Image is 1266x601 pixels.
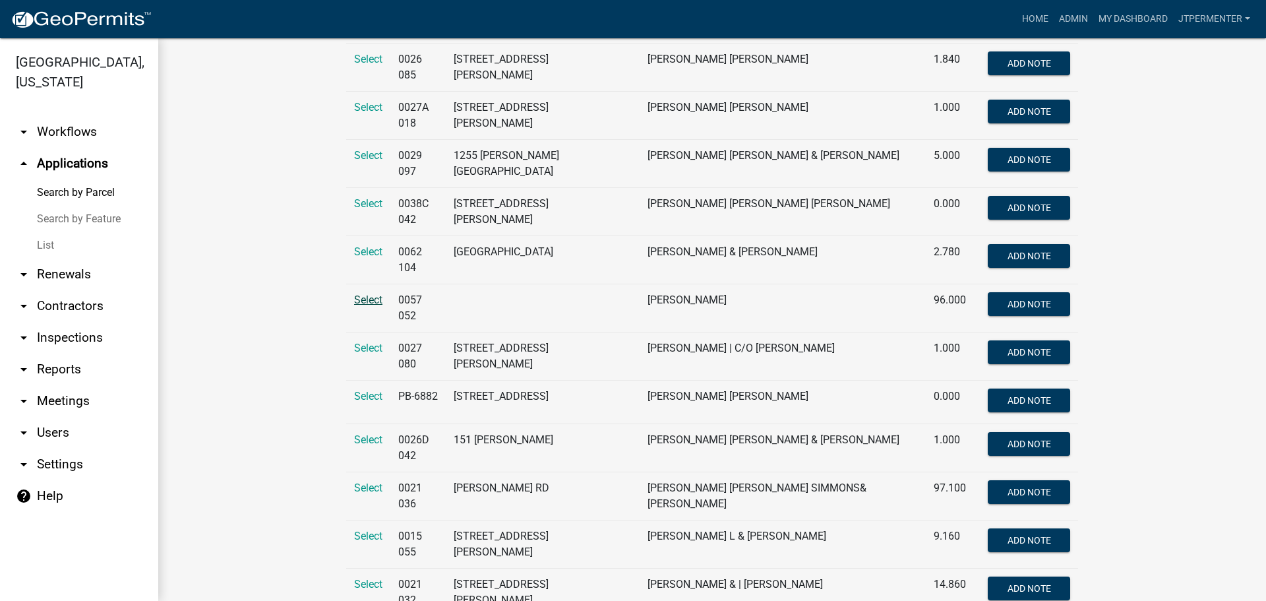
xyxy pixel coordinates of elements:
td: 0026 085 [390,43,446,91]
button: Add Note [988,51,1070,75]
td: 9.160 [926,520,980,568]
td: [PERSON_NAME] | C/O [PERSON_NAME] [640,332,926,380]
a: jtpermenter [1173,7,1255,32]
td: [PERSON_NAME] [PERSON_NAME] & [PERSON_NAME] [640,139,926,187]
td: 2.780 [926,236,980,284]
td: 0027A 018 [390,91,446,139]
td: 0.000 [926,187,980,236]
a: Select [354,530,382,542]
td: [STREET_ADDRESS][PERSON_NAME] [446,91,606,139]
a: Select [354,578,382,590]
span: Add Note [1007,250,1050,261]
td: [PERSON_NAME] L & [PERSON_NAME] [640,520,926,568]
td: [STREET_ADDRESS][PERSON_NAME] [446,187,606,236]
i: arrow_drop_down [16,267,32,282]
td: 1255 [PERSON_NAME][GEOGRAPHIC_DATA] [446,139,606,187]
button: Add Note [988,432,1070,456]
span: Select [354,482,382,494]
a: Select [354,197,382,210]
td: 0026D 042 [390,424,446,472]
i: help [16,488,32,504]
a: Select [354,53,382,65]
a: Home [1017,7,1054,32]
a: My Dashboard [1093,7,1173,32]
td: 0057 052 [390,284,446,332]
td: 0015 055 [390,520,446,568]
i: arrow_drop_down [16,330,32,346]
td: 0029 097 [390,139,446,187]
a: Select [354,245,382,258]
span: Add Note [1007,486,1050,497]
td: [STREET_ADDRESS][PERSON_NAME] [446,520,606,568]
td: PB-6882 [390,380,446,424]
i: arrow_drop_down [16,393,32,409]
button: Add Note [988,340,1070,364]
td: 1.840 [926,43,980,91]
span: Add Note [1007,346,1050,357]
button: Add Note [988,196,1070,220]
td: 0027 080 [390,332,446,380]
a: Select [354,390,382,402]
button: Add Note [988,389,1070,412]
span: Add Note [1007,438,1050,449]
td: 0062 104 [390,236,446,284]
td: 0.000 [926,380,980,424]
button: Add Note [988,100,1070,123]
a: Select [354,294,382,306]
button: Add Note [988,292,1070,316]
i: arrow_drop_down [16,362,32,377]
a: Select [354,101,382,113]
td: [STREET_ADDRESS][PERSON_NAME] [446,332,606,380]
td: 0021 036 [390,472,446,520]
button: Add Note [988,528,1070,552]
i: arrow_drop_down [16,457,32,472]
td: [PERSON_NAME] [PERSON_NAME] [640,91,926,139]
a: Select [354,342,382,354]
td: 1.000 [926,332,980,380]
td: [GEOGRAPHIC_DATA] [446,236,606,284]
span: Add Note [1007,202,1050,212]
td: 97.100 [926,472,980,520]
td: [PERSON_NAME] [PERSON_NAME] [640,43,926,91]
td: 0038C 042 [390,187,446,236]
td: 151 [PERSON_NAME] [446,424,606,472]
span: Add Note [1007,395,1050,405]
i: arrow_drop_down [16,124,32,140]
td: [PERSON_NAME] & [PERSON_NAME] [640,236,926,284]
a: Select [354,433,382,446]
td: [STREET_ADDRESS][PERSON_NAME] [446,43,606,91]
td: 1.000 [926,91,980,139]
td: 96.000 [926,284,980,332]
span: Add Note [1007,106,1050,116]
td: [PERSON_NAME] [PERSON_NAME] & [PERSON_NAME] [640,424,926,472]
td: 5.000 [926,139,980,187]
button: Add Note [988,577,1070,600]
td: [PERSON_NAME] [PERSON_NAME] [640,380,926,424]
span: Add Note [1007,57,1050,68]
i: arrow_drop_down [16,425,32,441]
td: [PERSON_NAME] [PERSON_NAME] [PERSON_NAME] [640,187,926,236]
span: Select [354,149,382,162]
span: Add Note [1007,298,1050,309]
td: [PERSON_NAME] RD [446,472,606,520]
span: Add Note [1007,534,1050,545]
button: Add Note [988,480,1070,504]
td: [STREET_ADDRESS] [446,380,606,424]
button: Add Note [988,244,1070,268]
a: Admin [1054,7,1093,32]
i: arrow_drop_down [16,298,32,314]
span: Add Note [1007,583,1050,593]
span: Add Note [1007,154,1050,164]
td: 1.000 [926,424,980,472]
td: [PERSON_NAME] [640,284,926,332]
td: [PERSON_NAME] [PERSON_NAME] SIMMONS& [PERSON_NAME] [640,472,926,520]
